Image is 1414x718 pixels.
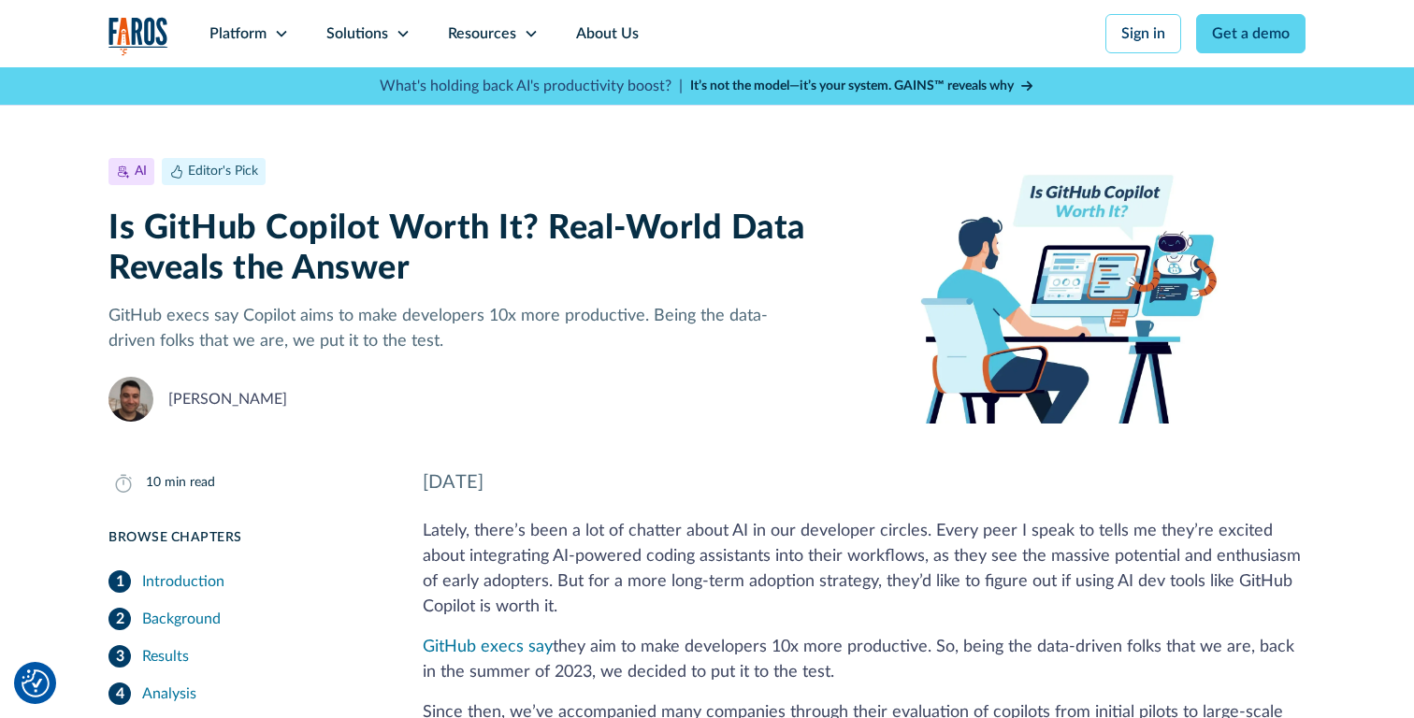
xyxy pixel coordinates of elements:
[423,635,1306,685] p: they aim to make developers 10x more productive. So, being the data-driven folks that we are, bac...
[108,675,378,712] a: Analysis
[108,528,378,548] div: Browse Chapters
[22,669,50,697] button: Cookie Settings
[326,22,388,45] div: Solutions
[135,162,147,181] div: AI
[142,682,196,705] div: Analysis
[108,304,809,354] p: GitHub execs say Copilot aims to make developers 10x more productive. Being the data-driven folks...
[690,77,1034,96] a: It’s not the model—it’s your system. GAINS™ reveals why
[108,638,378,675] a: Results
[209,22,267,45] div: Platform
[108,208,809,289] h1: Is GitHub Copilot Worth It? Real-World Data Reveals the Answer
[423,468,1306,496] div: [DATE]
[142,570,224,593] div: Introduction
[423,639,553,655] a: GitHub execs say
[108,17,168,55] img: Logo of the analytics and reporting company Faros.
[165,473,215,493] div: min read
[108,600,378,638] a: Background
[448,22,516,45] div: Resources
[1105,14,1181,53] a: Sign in
[142,608,221,630] div: Background
[380,75,683,97] p: What's holding back AI's productivity boost? |
[108,377,153,422] img: Thomas Gerber
[839,157,1306,424] img: Is GitHub Copilot Worth It Faros AI blog banner image of developer utilizing copilot
[188,162,258,181] div: Editor's Pick
[22,669,50,697] img: Revisit consent button
[423,519,1306,620] p: Lately, there’s been a lot of chatter about AI in our developer circles. Every peer I speak to te...
[168,388,287,410] div: [PERSON_NAME]
[690,79,1014,93] strong: It’s not the model—it’s your system. GAINS™ reveals why
[108,563,378,600] a: Introduction
[146,473,161,493] div: 10
[142,645,189,668] div: Results
[1196,14,1306,53] a: Get a demo
[108,17,168,55] a: home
